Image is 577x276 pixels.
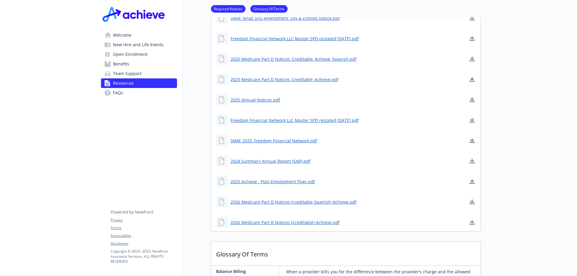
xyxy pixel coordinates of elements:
a: 2025 Annual Notices.pdf [230,97,280,103]
a: SMM_Wrap SPD Amendment_EIN & Entities Notice.pdf [230,15,340,21]
a: Resources [101,78,177,88]
a: Privacy [111,217,177,223]
a: 2026 Medicare Part D Notices (creditable Spanish) Achieve.pdf [230,199,356,205]
span: Benefits [113,59,129,69]
a: SMM_2025_Freedom Financial Network.pdf [230,138,317,144]
a: Open Enrollment [101,50,177,59]
a: download document [469,137,476,144]
a: download document [469,76,476,83]
a: download document [469,157,476,165]
a: download document [469,14,476,22]
a: Disclaimer [111,241,177,246]
a: download document [469,117,476,124]
span: Resources [113,78,134,88]
a: Benefits [101,59,177,69]
a: Freedom Financial Network LLC Master SPD restated [DATE].pdf [230,117,359,123]
a: Team Support [101,69,177,78]
span: Welcome [113,30,131,40]
p: Glossary Of Terms [211,241,481,264]
span: FAQs [113,88,123,98]
a: download document [469,219,476,226]
span: New Hire and Life Events [113,40,163,50]
a: download document [469,198,476,205]
a: Terms [111,225,177,231]
a: download document [469,35,476,42]
a: 2024 Summary Annual Report (SAR).pdf [230,158,310,164]
p: Copyright © 2024 - 2025 , Newfront Insurance Services, ALL RIGHTS RESERVED [111,249,177,264]
a: download document [469,96,476,103]
span: Open Enrollment [113,50,148,59]
a: Accessibility [111,233,177,238]
a: Welcome [101,30,177,40]
a: FAQs [101,88,177,98]
a: New Hire and Life Events [101,40,177,50]
a: download document [469,178,476,185]
a: 2026 Medicare Part D Notices (Creditable) Achieve.pdf [230,219,340,226]
a: 2025 Achieve - Post-Employment Flyer.pdf [230,178,315,185]
a: Freedom Financial Network LLC Master SPD restated [DATE].pdf [230,35,359,42]
p: Balance Billing [216,268,276,274]
a: download document [469,55,476,62]
a: Required Notices [211,6,246,11]
a: 2025 Medicare Part D Notices_Creditable_Achieve.pdf [230,76,338,83]
a: 2025 Medicare Part D Notices_Creditable_Achieve_Spanish.pdf [230,56,356,62]
span: Team Support [113,69,142,78]
a: Glossary Of Terms [250,6,288,11]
